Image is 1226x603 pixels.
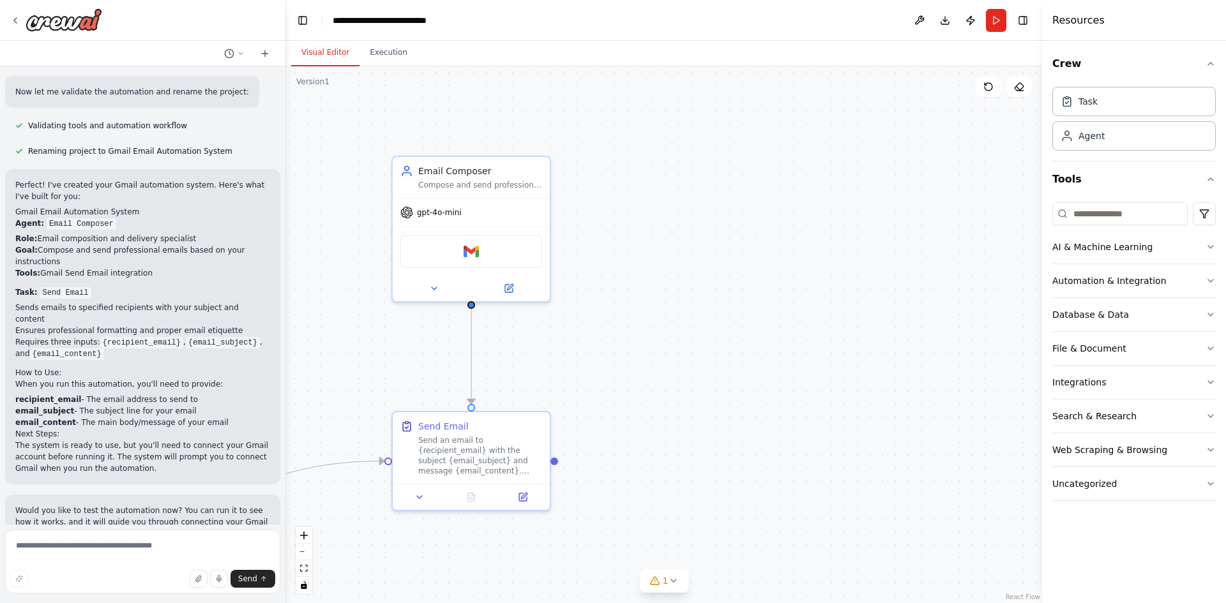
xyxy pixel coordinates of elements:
strong: Agent: [15,219,44,228]
button: Open in side panel [501,489,545,505]
div: Send Email [418,420,469,433]
strong: Role: [15,234,38,243]
button: Crew [1052,46,1216,82]
button: Database & Data [1052,298,1216,331]
span: Renaming project to Gmail Email Automation System [28,146,232,156]
button: Hide right sidebar [1014,11,1032,29]
div: Task [1078,95,1098,108]
p: Now let me validate the automation and rename the project: [15,86,249,98]
p: Would you like to test the automation now? You can run it to see how it works, and it will guide ... [15,505,270,539]
li: Requires three inputs: , , and [15,336,270,359]
span: 1 [663,574,669,587]
li: Gmail Send Email integration [15,267,270,279]
div: Database & Data [1052,308,1129,321]
button: AI & Machine Learning [1052,230,1216,264]
span: gpt-4o-mini [417,207,462,218]
button: Open in side panel [473,281,545,296]
button: Visual Editor [291,40,359,66]
button: Send [231,570,275,588]
div: Email Composer [418,165,542,177]
a: React Flow attribution [1006,593,1040,600]
div: Compose and send professional emails to recipients based on provided instructions, ensuring clear... [418,180,542,190]
button: Uncategorized [1052,467,1216,500]
div: Email ComposerCompose and send professional emails to recipients based on provided instructions, ... [391,156,551,302]
li: - The subject line for your email [15,405,270,417]
button: Start a new chat [255,46,275,61]
div: Version 1 [296,77,329,87]
button: Automation & Integration [1052,264,1216,297]
div: Search & Research [1052,410,1137,422]
button: File & Document [1052,332,1216,365]
strong: Tools: [15,269,40,278]
button: Upload files [190,570,208,588]
strong: email_content [15,418,76,427]
div: Tools [1052,197,1216,511]
div: Send an email to {recipient_email} with the subject {email_subject} and message {email_content}. ... [418,435,542,476]
h2: Gmail Email Automation System [15,206,270,218]
code: {recipient_email} [100,337,183,348]
p: When you run this automation, you'll need to provide: [15,378,270,390]
li: Sends emails to specified recipients with your subject and content [15,302,270,325]
strong: Goal: [15,246,38,255]
button: Execution [359,40,418,66]
div: Web Scraping & Browsing [1052,443,1167,456]
code: {email_subject} [186,337,260,348]
img: Gmail [464,244,479,259]
li: Compose and send professional emails based on your instructions [15,244,270,267]
h4: Resources [1052,13,1105,28]
button: Search & Research [1052,399,1216,433]
div: File & Document [1052,342,1126,355]
button: No output available [444,489,499,505]
div: Uncategorized [1052,477,1117,490]
div: React Flow controls [296,527,312,593]
span: Send [238,574,257,584]
button: Improve this prompt [10,570,28,588]
span: Validating tools and automation workflow [28,121,187,131]
button: Web Scraping & Browsing [1052,433,1216,466]
h2: How to Use: [15,367,270,378]
button: zoom in [296,527,312,544]
div: Integrations [1052,376,1106,389]
button: Click to speak your automation idea [210,570,228,588]
li: - The email address to send to [15,394,270,405]
g: Edge from a8945e3f-e810-4233-9c1c-f9dd4c4205ba to 9a089b16-4128-4626-88d3-08d630daa496 [465,309,478,404]
g: Edge from triggers to 9a089b16-4128-4626-88d3-08d630daa496 [170,455,384,498]
div: AI & Machine Learning [1052,241,1153,253]
div: Automation & Integration [1052,274,1167,287]
button: fit view [296,560,312,577]
button: Tools [1052,161,1216,197]
code: {email_content} [30,348,104,360]
div: Send EmailSend an email to {recipient_email} with the subject {email_subject} and message {email_... [391,411,551,511]
button: zoom out [296,544,312,560]
strong: recipient_email [15,395,81,404]
img: Logo [26,8,102,31]
code: Send Email [40,287,91,299]
li: Email composition and delivery specialist [15,233,270,244]
p: Perfect! I've created your Gmail automation system. Here's what I've built for you: [15,179,270,202]
p: The system is ready to use, but you'll need to connect your Gmail account before running it. The ... [15,440,270,474]
li: - The main body/message of your email [15,417,270,428]
strong: Task: [15,288,38,297]
code: Email Composer [47,218,116,230]
button: Switch to previous chat [219,46,250,61]
div: Agent [1078,130,1105,142]
li: Ensures professional formatting and proper email etiquette [15,325,270,336]
button: Integrations [1052,366,1216,399]
div: Crew [1052,82,1216,161]
button: Hide left sidebar [294,11,312,29]
button: 1 [640,569,689,593]
strong: email_subject [15,406,74,415]
button: toggle interactivity [296,577,312,593]
h2: Next Steps: [15,428,270,440]
nav: breadcrumb [333,14,463,27]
